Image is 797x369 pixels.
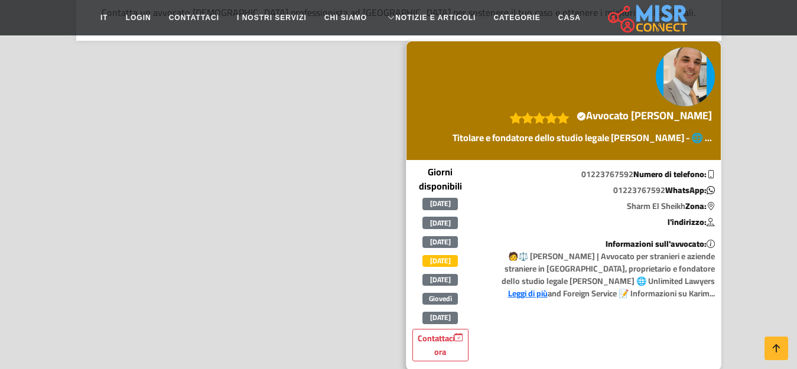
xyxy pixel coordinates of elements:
[656,47,715,106] img: Avvocato Karim El-Deeb
[633,166,707,182] font: Numero di telefono:
[376,6,484,29] a: Notizie e articoli
[581,166,633,182] font: 01223767592
[169,14,219,22] font: Contattaci
[453,129,712,146] font: Titolare e fondatore dello studio legale [PERSON_NAME] - 🌐 ...
[237,14,307,22] font: I nostri servizi
[493,14,540,22] font: Categorie
[395,14,476,22] font: Notizie e articoli
[92,6,117,29] a: IT
[324,14,367,22] font: Chi siamo
[613,182,665,198] font: 01223767592
[429,292,452,305] font: Giovedì
[549,6,590,29] a: Casa
[315,6,376,29] a: Chi siamo
[430,216,451,230] font: [DATE]
[577,112,586,121] svg: Account verificato
[117,6,160,29] a: Login
[430,235,451,249] font: [DATE]
[665,182,707,198] font: WhatsApp:
[228,6,315,29] a: I nostri servizi
[502,249,715,301] font: 🧑⚖️ [PERSON_NAME] | Avvocato per stranieri e aziende straniere in [GEOGRAPHIC_DATA], proprietario...
[685,198,707,214] font: Zona:
[430,254,451,267] font: [DATE]
[126,14,151,22] font: Login
[668,214,707,230] font: l'indirizzo:
[558,14,581,22] font: Casa
[627,198,685,214] font: Sharm El Sheikh
[419,163,462,195] font: Giorni disponibili
[430,273,451,286] font: [DATE]
[160,6,228,29] a: Contattaci
[484,6,549,29] a: Categorie
[508,286,548,301] a: Leggi di più
[586,106,712,125] font: Avvocato [PERSON_NAME]
[100,14,108,22] font: IT
[608,3,687,32] img: main.misr_connect
[606,236,707,252] font: Informazioni sull'avvocato:
[450,130,715,145] a: Titolare e fondatore dello studio legale [PERSON_NAME] - 🌐 ...
[418,331,454,360] font: Contattaci ora
[430,311,451,324] font: [DATE]
[412,329,469,361] a: Contattaci ora
[430,197,451,210] font: [DATE]
[575,107,715,125] a: Avvocato [PERSON_NAME]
